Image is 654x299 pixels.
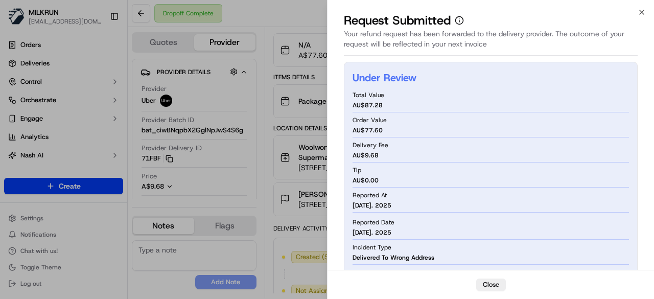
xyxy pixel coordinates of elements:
[353,268,389,277] span: Driver Name
[353,151,379,159] span: AU$ 9.68
[353,254,434,262] span: Delivered To Wrong Address
[344,12,451,29] p: Request Submitted
[353,166,361,174] span: Tip
[353,191,387,199] span: Reported At
[353,91,384,99] span: Total Value
[353,141,388,149] span: Delivery Fee
[476,279,506,291] button: Close
[353,116,387,124] span: Order Value
[353,71,416,85] h2: Under Review
[353,176,379,185] span: AU$ 0.00
[344,29,638,56] div: Your refund request has been forwarded to the delivery provider. The outcome of your request will...
[353,243,391,251] span: Incident Type
[353,228,391,237] span: [DATE]. 2025
[353,126,383,134] span: AU$ 77.60
[353,218,394,226] span: Reported Date
[353,101,383,109] span: AU$ 87.28
[353,201,391,210] span: [DATE]. 2025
